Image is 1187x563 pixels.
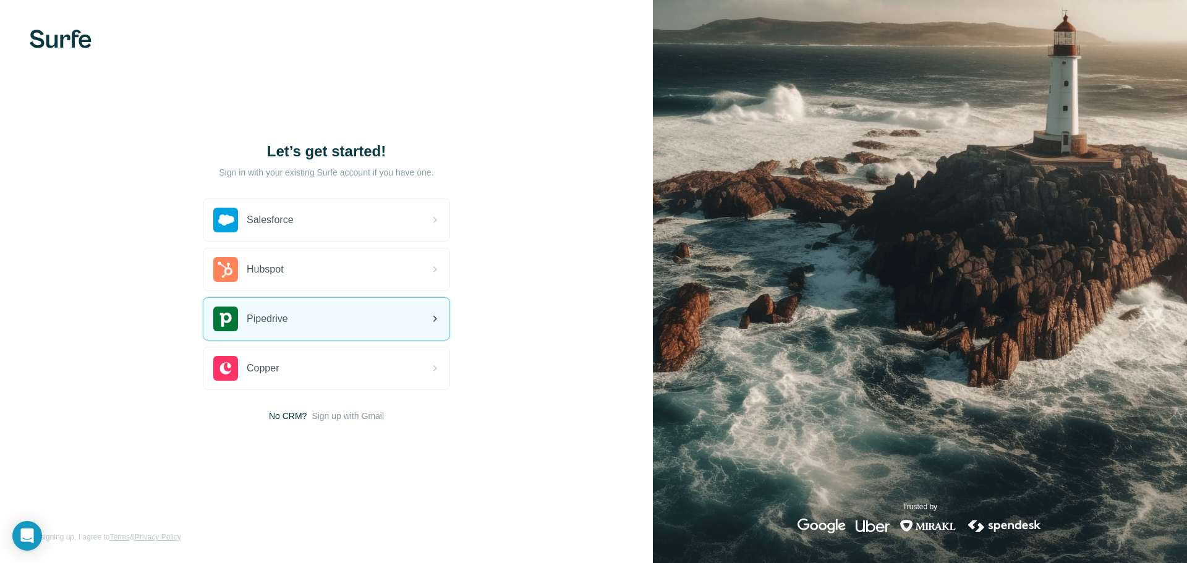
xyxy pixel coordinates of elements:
[856,519,890,533] img: uber's logo
[213,257,238,282] img: hubspot's logo
[135,533,181,541] a: Privacy Policy
[966,519,1043,533] img: spendesk's logo
[247,361,279,376] span: Copper
[247,311,288,326] span: Pipedrive
[30,531,181,543] span: By signing up, I agree to &
[312,410,384,422] button: Sign up with Gmail
[247,262,284,277] span: Hubspot
[903,501,937,512] p: Trusted by
[213,307,238,331] img: pipedrive's logo
[30,30,91,48] img: Surfe's logo
[798,519,846,533] img: google's logo
[213,356,238,381] img: copper's logo
[269,410,307,422] span: No CRM?
[203,142,450,161] h1: Let’s get started!
[12,521,42,551] div: Open Intercom Messenger
[219,166,433,179] p: Sign in with your existing Surfe account if you have one.
[247,213,294,227] span: Salesforce
[109,533,130,541] a: Terms
[900,519,956,533] img: mirakl's logo
[213,208,238,232] img: salesforce's logo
